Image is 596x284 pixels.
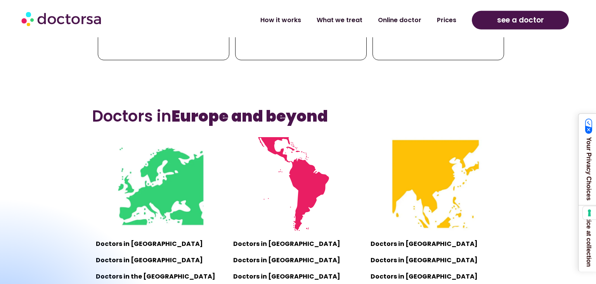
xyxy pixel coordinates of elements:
[309,11,370,29] a: What we treat
[96,271,225,282] p: Doctors in the [GEOGRAPHIC_DATA]
[253,11,309,29] a: How it works
[429,11,464,29] a: Prices
[92,107,504,125] h3: Doctors in
[370,11,429,29] a: Online doctor
[233,255,363,266] p: Doctors in [GEOGRAPHIC_DATA]
[172,105,328,127] b: Europe and beyond
[96,239,225,249] p: Doctors in [GEOGRAPHIC_DATA]
[371,255,500,266] p: Doctors in [GEOGRAPHIC_DATA]
[497,14,544,26] span: see a doctor
[585,118,593,134] img: California Consumer Privacy Act (CCPA) Opt-Out Icon
[114,137,207,231] img: Mini map of the countries where Doctorsa is available - Europe, UK and Turkey
[233,271,363,282] p: Doctors in [GEOGRAPHIC_DATA]
[389,137,482,231] img: Mini map of the countries where Doctorsa is available - Southeast Asia
[233,239,363,249] p: Doctors in [GEOGRAPHIC_DATA]
[371,239,500,249] p: Doctors in [GEOGRAPHIC_DATA]
[371,271,500,282] p: Doctors in [GEOGRAPHIC_DATA]
[157,11,464,29] nav: Menu
[472,11,569,30] a: see a doctor
[583,206,596,220] button: Your consent preferences for tracking technologies
[96,255,225,266] p: Doctors in [GEOGRAPHIC_DATA]
[251,137,345,231] img: Mini map of the countries where Doctorsa is available - Latin America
